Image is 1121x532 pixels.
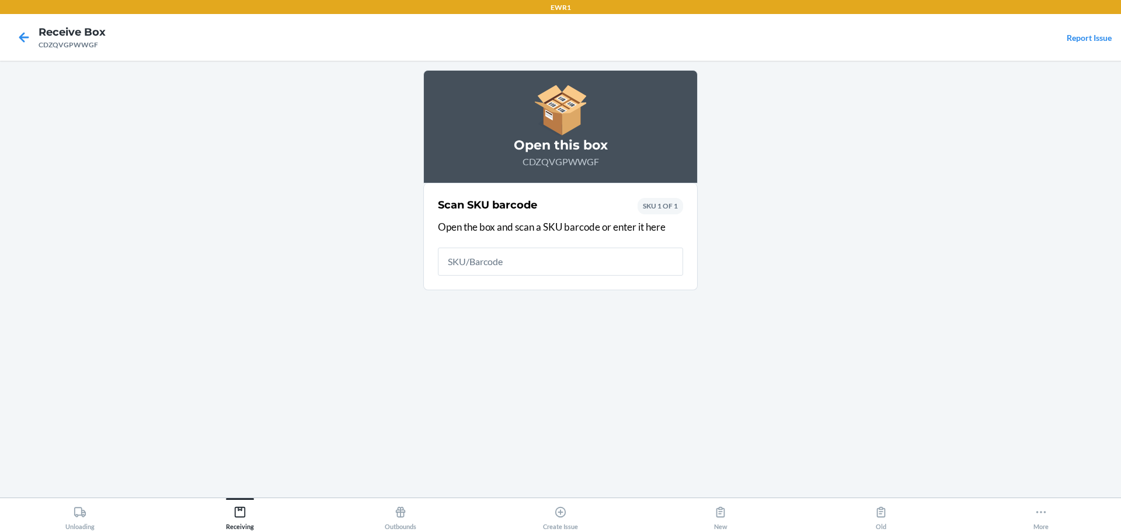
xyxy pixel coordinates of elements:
div: Outbounds [385,501,416,530]
p: SKU 1 OF 1 [643,201,678,211]
div: Old [875,501,887,530]
button: Old [800,498,960,530]
div: More [1033,501,1049,530]
div: New [714,501,727,530]
input: SKU/Barcode [438,248,683,276]
h4: Receive Box [39,25,106,40]
p: CDZQVGPWWGF [438,155,683,169]
p: Open the box and scan a SKU barcode or enter it here [438,220,683,235]
div: Unloading [65,501,95,530]
div: CDZQVGPWWGF [39,40,106,50]
h2: Scan SKU barcode [438,197,537,213]
button: Outbounds [321,498,481,530]
button: New [640,498,800,530]
div: Receiving [226,501,254,530]
button: Create Issue [481,498,640,530]
div: Create Issue [543,501,578,530]
button: More [961,498,1121,530]
a: Report Issue [1067,33,1112,43]
h3: Open this box [438,136,683,155]
button: Receiving [160,498,320,530]
p: EWR1 [551,2,571,13]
